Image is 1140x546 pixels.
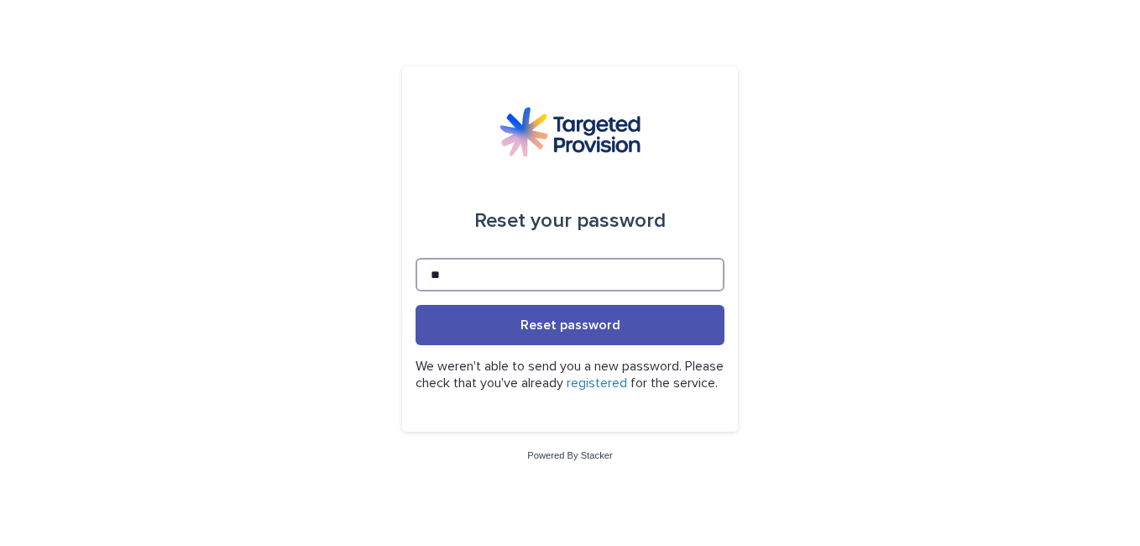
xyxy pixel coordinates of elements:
[527,450,612,460] a: Powered By Stacker
[474,197,666,244] div: Reset your password
[416,305,724,345] button: Reset password
[416,359,724,391] p: We weren't able to send you a new password. Please check that you've already for the service.
[499,107,641,157] img: M5nRWzHhSzIhMunXDL62
[520,318,620,332] span: Reset password
[567,376,627,390] a: registered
